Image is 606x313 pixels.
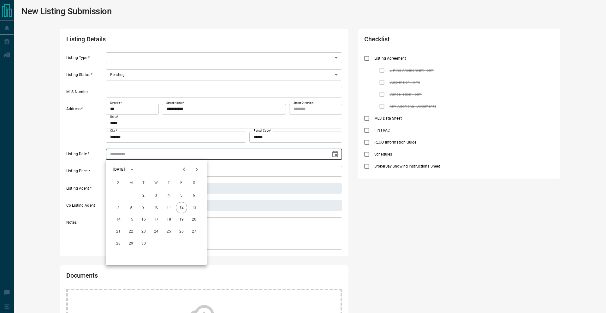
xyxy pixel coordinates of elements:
[125,238,137,249] button: 29
[163,214,175,225] button: 18
[364,35,478,46] h2: Checklist
[113,167,125,172] div: [DATE]
[373,127,392,133] span: FINTRAC
[178,163,190,176] button: Previous month
[373,115,403,121] span: MLS Data Sheet
[66,168,104,177] label: Listing Price
[66,186,104,194] label: Listing Agent
[388,80,422,85] span: Suspension Form
[127,164,137,175] button: calendar view is open, switch to year view
[188,226,200,237] button: 27
[66,106,104,142] label: Address
[166,101,184,105] label: Street Name
[66,272,232,282] h2: Documents
[113,238,124,249] button: 28
[125,177,137,189] span: Monday
[66,203,104,211] label: Co Listing Agent
[373,163,442,169] span: BrokerBay Showing Instructions Sheet
[176,190,187,201] button: 5
[373,56,407,61] span: Listing Agreement
[66,89,104,97] label: MLS Number
[66,55,104,63] label: Listing Type
[110,115,118,119] label: Unit #
[125,226,137,237] button: 22
[151,202,162,213] button: 10
[176,202,187,213] button: 12
[66,72,104,80] label: Listing Status
[138,202,149,213] button: 9
[138,226,149,237] button: 23
[373,151,394,157] span: Schedules
[125,214,137,225] button: 15
[151,190,162,201] button: 3
[138,190,149,201] button: 2
[176,177,187,189] span: Friday
[151,177,162,189] span: Wednesday
[113,202,124,213] button: 7
[329,148,342,161] button: Choose date
[138,177,149,189] span: Tuesday
[163,177,175,189] span: Thursday
[373,139,418,145] span: RECO Information Guide
[163,202,175,213] button: 11
[110,101,122,105] label: Street #
[125,202,137,213] button: 8
[151,214,162,225] button: 17
[106,69,342,80] div: Pending
[254,129,271,133] label: Postal Code
[176,214,187,225] button: 19
[21,6,112,16] h1: New Listing Submission
[66,220,104,250] label: Notes
[113,177,124,189] span: Sunday
[294,101,313,105] label: Street Direction
[125,190,137,201] button: 1
[113,214,124,225] button: 14
[188,190,200,201] button: 6
[163,226,175,237] button: 25
[388,68,435,73] span: Listing Amendment Form
[176,226,187,237] button: 26
[110,129,117,133] label: City
[188,202,200,213] button: 13
[188,177,200,189] span: Saturday
[190,163,203,176] button: Next month
[388,103,438,109] span: Any Additional Documents
[188,214,200,225] button: 20
[113,226,124,237] button: 21
[66,151,104,160] label: Listing Date
[151,226,162,237] button: 24
[138,238,149,249] button: 30
[66,35,232,46] h2: Listing Details
[388,92,423,97] span: Cancellation Form
[163,190,175,201] button: 4
[138,214,149,225] button: 16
